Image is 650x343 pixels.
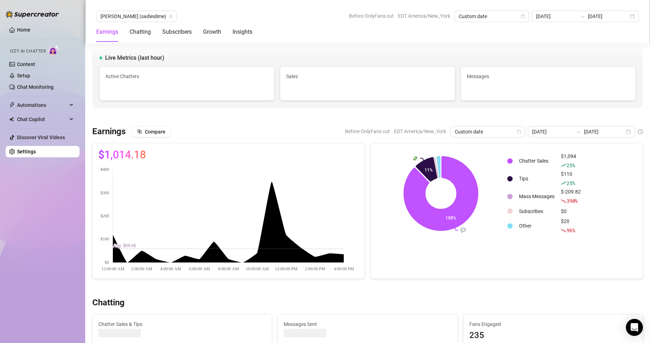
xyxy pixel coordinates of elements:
[575,129,581,135] span: to
[467,72,630,80] span: Messages
[286,72,449,80] span: Sales
[137,129,142,134] span: block
[561,163,566,168] span: rise
[92,297,125,309] h3: Chatting
[17,73,30,78] a: Setup
[17,149,36,154] a: Settings
[579,13,585,19] span: swap-right
[561,217,581,234] div: $20
[105,54,164,62] span: Live Metrics (last hour)
[584,128,624,136] input: End date
[49,45,60,55] img: AI Chatter
[98,149,146,160] span: $1,014.18
[17,99,67,111] span: Automations
[516,206,557,217] td: Subscribes
[469,320,637,328] span: Fans Engaged
[105,72,268,80] span: Active Chatters
[96,28,118,36] div: Earnings
[9,117,14,122] img: Chat Copilot
[561,181,566,186] span: rise
[516,152,557,169] td: Chatter Sales
[203,28,221,36] div: Growth
[567,180,575,186] span: 25 %
[575,129,581,135] span: swap-right
[398,11,450,21] span: EDT America/New_York
[9,102,15,108] span: thunderbolt
[10,48,46,55] span: Izzy AI Chatter
[349,11,394,21] span: Before OnlyFans cut
[561,198,566,203] span: fall
[521,14,525,18] span: calendar
[638,129,643,134] span: info-circle
[284,320,451,328] span: Messages Sent
[579,13,585,19] span: to
[561,170,581,187] div: $110
[517,130,521,134] span: calendar
[345,126,390,137] span: Before OnlyFans cut
[17,84,54,90] a: Chat Monitoring
[233,28,252,36] div: Insights
[567,162,575,169] span: 25 %
[162,28,192,36] div: Subscribers
[469,329,637,342] div: 235
[455,126,521,137] span: Custom date
[17,135,65,140] a: Discover Viral Videos
[460,227,466,233] text: 💬
[130,28,151,36] div: Chatting
[532,128,573,136] input: Start date
[92,126,126,137] h3: Earnings
[98,320,266,328] span: Chatter Sales & Tips
[169,14,173,18] span: team
[100,11,173,22] span: Sadie (sadieslime)
[413,155,418,160] text: 💸
[394,126,446,137] span: EDT America/New_York
[17,27,31,33] a: Home
[516,170,557,187] td: Tips
[516,188,557,205] td: Mass Messages
[459,11,525,22] span: Custom date
[588,12,628,20] input: End date
[145,129,165,135] span: Compare
[516,217,557,234] td: Other
[567,197,578,204] span: 390 %
[567,227,575,234] span: 96 %
[536,12,577,20] input: Start date
[561,152,581,169] div: $1,094
[6,11,59,18] img: logo-BBDzfeDw.svg
[131,126,171,137] button: Compare
[17,61,35,67] a: Content
[17,114,67,125] span: Chat Copilot
[561,188,581,205] div: $-209.82
[561,207,581,215] div: $0
[626,319,643,336] div: Open Intercom Messenger
[561,228,566,233] span: fall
